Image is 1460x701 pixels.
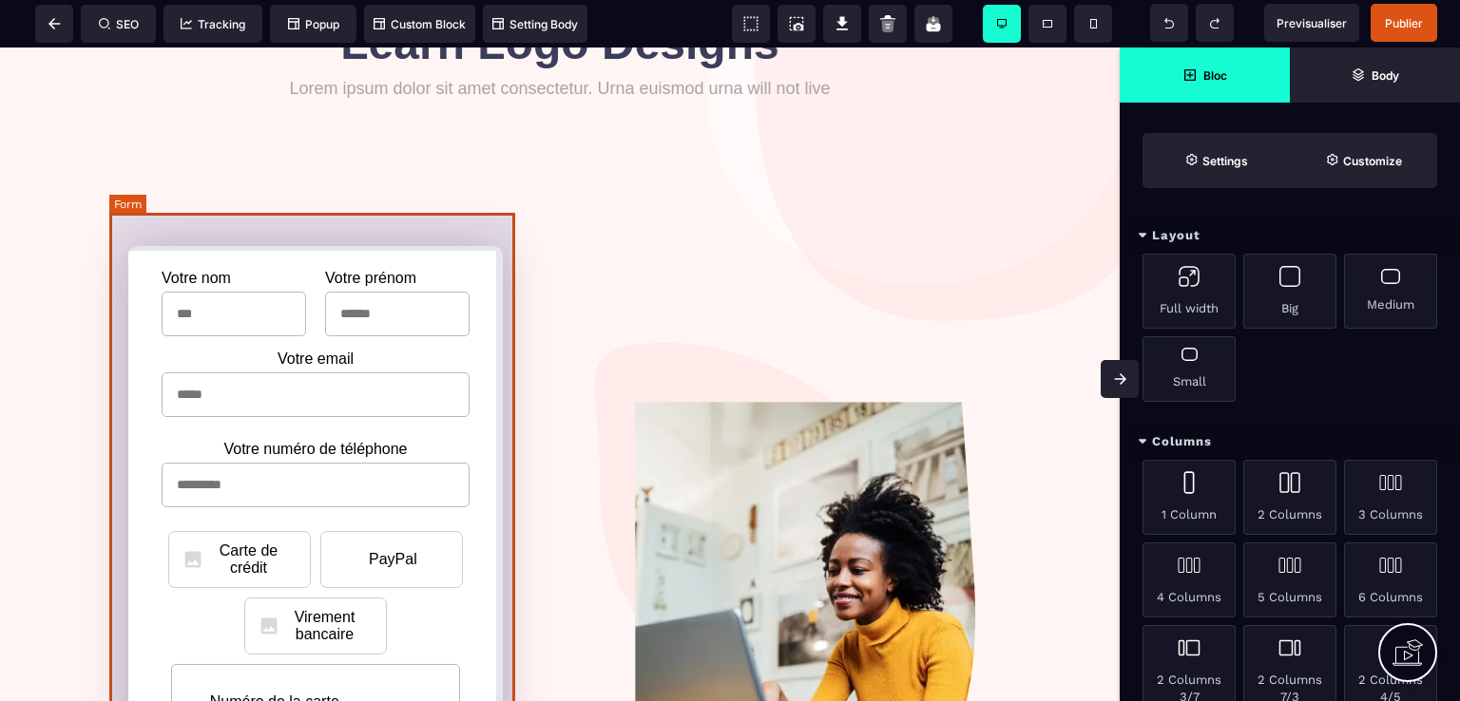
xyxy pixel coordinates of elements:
[288,17,339,31] span: Popup
[778,5,816,43] span: Screenshot
[732,5,770,43] span: View components
[217,495,280,529] label: Carte de crédit
[1264,4,1359,42] span: Preview
[162,393,470,410] label: Votre numéro de téléphone
[255,564,283,593] img: svg+xml;base64,PHN2ZyB4bWxucz0iaHR0cDovL3d3dy53My5vcmcvMjAwMC9zdmciIHdpZHRoPSIxMDAiIHZpZXdCb3g9Ij...
[1120,218,1460,254] div: Layout
[1243,542,1336,617] div: 5 Columns
[1344,460,1437,535] div: 3 Columns
[1143,133,1290,188] span: Settings
[1385,16,1423,30] span: Publier
[293,561,356,596] label: Virement bancaire
[1143,460,1236,535] div: 1 Column
[210,646,422,663] label: Numéro de la carte
[1143,254,1236,329] div: Full width
[99,17,139,31] span: SEO
[1243,460,1336,535] div: 2 Columns
[162,222,231,238] label: Votre nom
[325,222,416,238] label: Votre prénom
[492,17,578,31] span: Setting Body
[1372,68,1399,83] strong: Body
[369,503,417,521] label: PayPal
[374,17,466,31] span: Custom Block
[1290,47,1460,103] span: Open Layer Manager
[1120,47,1290,103] span: Open Blocks
[179,498,207,526] img: svg+xml;base64,PHN2ZyB4bWxucz0iaHR0cDovL3d3dy53My5vcmcvMjAwMC9zdmciIHdpZHRoPSIxMDAiIHZpZXdCb3g9Ij...
[1243,254,1336,329] div: Big
[1202,154,1248,168] strong: Settings
[1343,154,1402,168] strong: Customize
[1277,16,1347,30] span: Previsualiser
[181,17,245,31] span: Tracking
[1203,68,1227,83] strong: Bloc
[1344,254,1437,329] div: Medium
[1143,336,1236,402] div: Small
[1120,425,1460,460] div: Columns
[1290,133,1437,188] span: Open Style Manager
[1344,542,1437,617] div: 6 Columns
[1143,542,1236,617] div: 4 Columns
[162,303,470,320] label: Votre email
